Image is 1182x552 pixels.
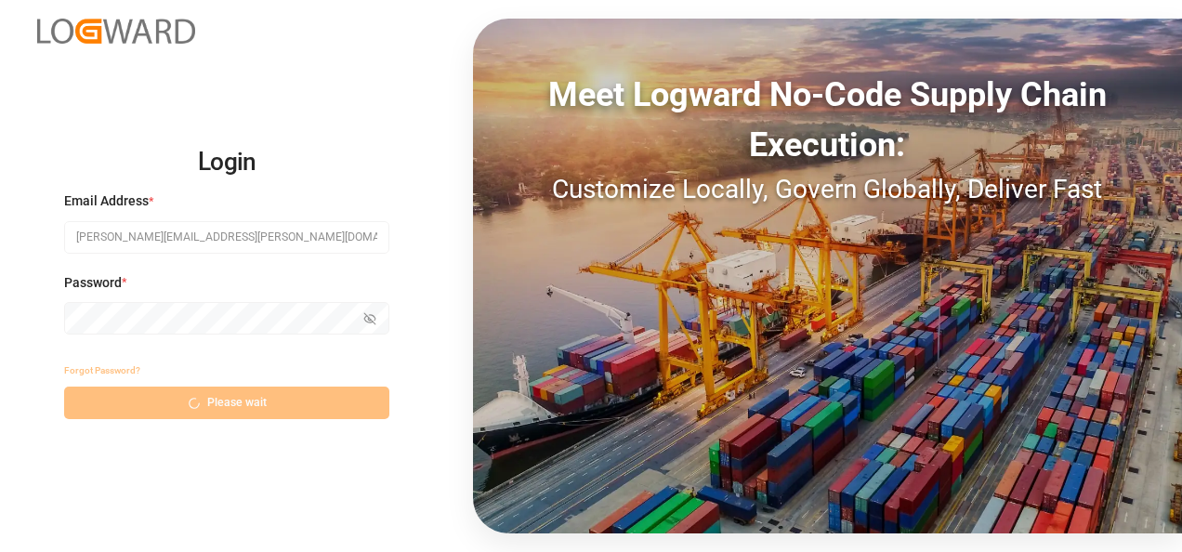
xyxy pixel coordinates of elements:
div: Meet Logward No-Code Supply Chain Execution: [473,70,1182,170]
input: Enter your email [64,221,389,254]
span: Email Address [64,191,149,211]
span: Password [64,273,122,293]
h2: Login [64,133,389,192]
div: Customize Locally, Govern Globally, Deliver Fast [473,170,1182,209]
img: Logward_new_orange.png [37,19,195,44]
